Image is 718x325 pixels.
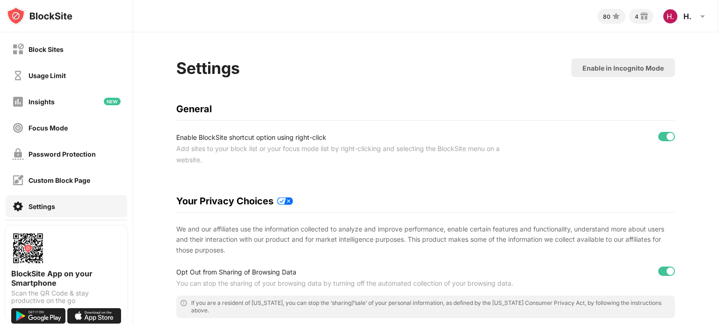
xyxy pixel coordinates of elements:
div: Settings [176,58,240,78]
img: get-it-on-google-play.svg [11,308,65,324]
img: settings-on.svg [12,201,24,212]
div: We and our affiliates use the information collected to analyze and improve performance, enable ce... [176,224,675,255]
img: password-protection-off.svg [12,148,24,160]
div: BlockSite App on your Smartphone [11,269,122,288]
img: privacy-policy-updates.svg [277,197,293,205]
div: Enable BlockSite shortcut option using right-click [176,132,525,143]
img: block-off.svg [12,43,24,55]
img: focus-off.svg [12,122,24,134]
div: Block Sites [29,45,64,53]
div: 80 [603,13,610,20]
div: If you are a resident of [US_STATE], you can stop the ‘sharing’/’sale’ of your personal informati... [191,299,671,314]
img: points-small.svg [610,11,622,22]
div: Focus Mode [29,124,68,132]
img: reward-small.svg [639,11,650,22]
img: error-circle-outline.svg [180,299,187,307]
img: download-on-the-app-store.svg [67,308,122,324]
div: Scan the QR Code & stay productive on the go [11,289,122,304]
img: time-usage-off.svg [12,70,24,81]
img: logo-blocksite.svg [7,7,72,25]
div: Opt Out from Sharing of Browsing Data [176,267,525,278]
img: new-icon.svg [104,98,121,105]
div: Usage Limit [29,72,66,79]
div: 4 [635,13,639,20]
div: H. [683,12,691,21]
div: Custom Block Page [29,176,90,184]
div: You can stop the sharing of your browsing data by turning off the automated collection of your br... [176,278,525,289]
div: Insights [29,98,55,106]
div: General [176,103,675,115]
div: Password Protection [29,150,96,158]
img: options-page-qr-code.png [11,231,45,265]
img: customize-block-page-off.svg [12,174,24,186]
div: Settings [29,202,55,210]
div: Add sites to your block list or your focus mode list by right-clicking and selecting the BlockSit... [176,143,525,166]
img: ACg8ocLplG91-7JlvezxkHkZC47DRc677ajGoOhLVec_3stFZf0=s96-c [663,9,678,24]
div: Enable in Incognito Mode [582,64,664,72]
img: insights-off.svg [12,96,24,108]
div: Your Privacy Choices [176,195,675,207]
